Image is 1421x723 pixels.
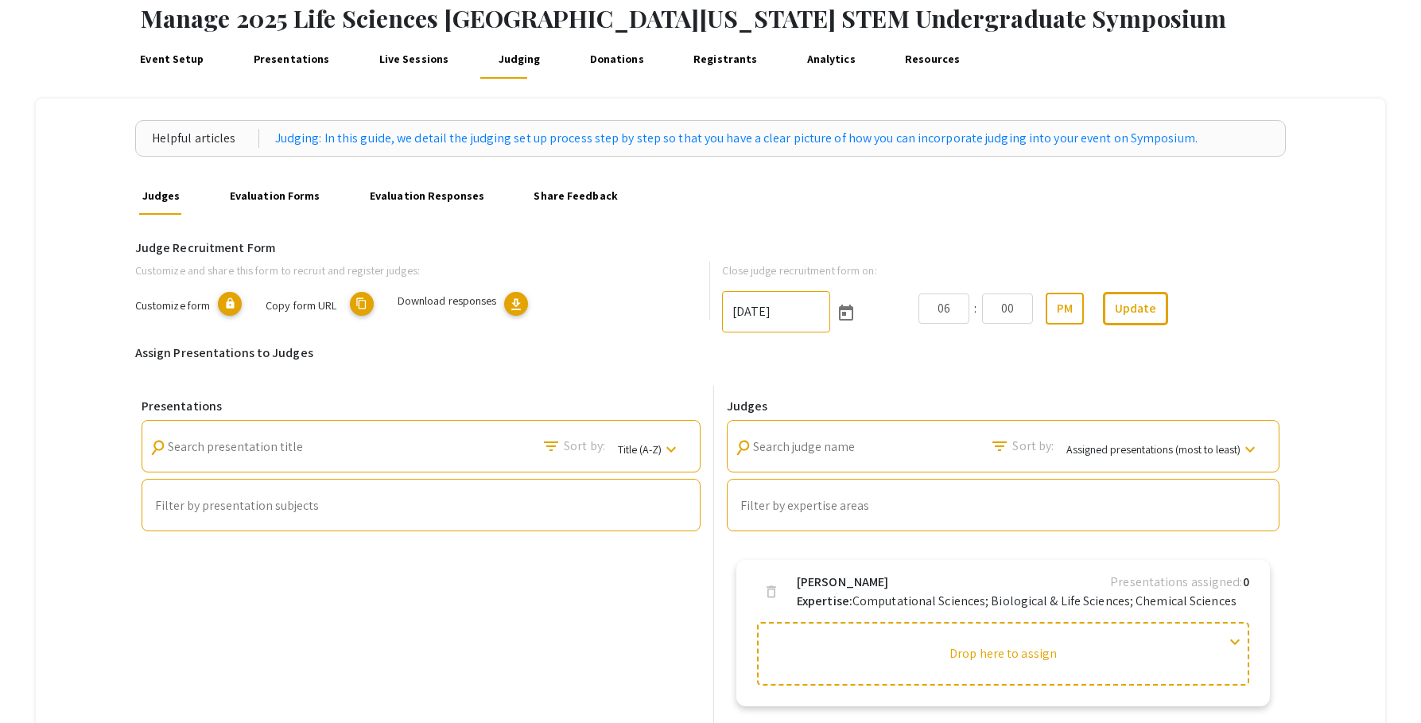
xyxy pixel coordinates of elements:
[142,398,701,414] h6: Presentations
[803,41,859,79] a: Analytics
[495,41,544,79] a: Judging
[367,177,488,215] a: Evaluation Responses
[135,262,685,279] p: Customize and share this form to recruit and register judges:
[135,297,210,313] span: Customize form
[135,345,1286,360] h6: Assign Presentations to Judges
[226,177,324,215] a: Evaluation Forms
[1110,573,1242,590] span: Presentations assigned:
[350,292,374,316] mat-icon: copy URL
[1243,573,1249,590] b: 0
[722,262,876,279] label: Close judge recruitment form on:
[755,576,787,608] button: delete
[275,129,1198,148] a: Judging: In this guide, we detail the judging set up process step by step so that you have a clea...
[690,41,761,79] a: Registrants
[763,584,779,600] span: delete
[605,433,693,464] button: Title (A-Z)
[797,573,888,592] b: [PERSON_NAME]
[152,129,259,148] div: Helpful articles
[530,177,621,215] a: Share Feedback
[740,496,1266,516] mat-chip-list: Auto complete
[564,437,605,456] span: Sort by:
[1012,437,1054,456] span: Sort by:
[141,4,1421,33] h1: Manage 2025 Life Sciences [GEOGRAPHIC_DATA][US_STATE] STEM Undergraduate Symposium
[398,293,497,308] span: Download responses
[662,440,681,459] mat-icon: keyboard_arrow_down
[990,437,1009,456] mat-icon: Search
[155,496,687,516] mat-chip-list: Auto complete
[504,292,528,316] button: download
[138,177,184,215] a: Judges
[902,41,964,79] a: Resources
[250,41,332,79] a: Presentations
[1066,442,1240,457] span: Assigned presentations (most to least)
[1103,292,1168,325] button: Update
[542,437,561,456] mat-icon: Search
[969,299,982,318] div: :
[12,651,68,711] iframe: Chat
[375,41,452,79] a: Live Sessions
[1046,293,1084,325] button: PM
[618,442,662,457] span: Title (A-Z)
[1240,440,1260,459] mat-icon: keyboard_arrow_down
[727,398,1279,414] h6: Judges
[830,296,862,328] button: Open calendar
[1054,433,1272,464] button: Assigned presentations (most to least)
[982,293,1033,324] input: Minutes
[218,292,242,316] mat-icon: lock
[918,293,969,324] input: Hours
[797,592,1237,611] p: Computational Sciences; Biological & Life Sciences; Chemical Sciences
[1225,632,1244,651] span: expand_more
[586,41,647,79] a: Donations
[508,297,524,313] span: download
[732,437,754,459] mat-icon: Search
[147,437,169,459] mat-icon: Search
[137,41,208,79] a: Event Setup
[797,593,852,609] b: Expertise:
[266,297,336,313] span: Copy form URL
[135,240,1286,255] h6: Judge Recruitment Form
